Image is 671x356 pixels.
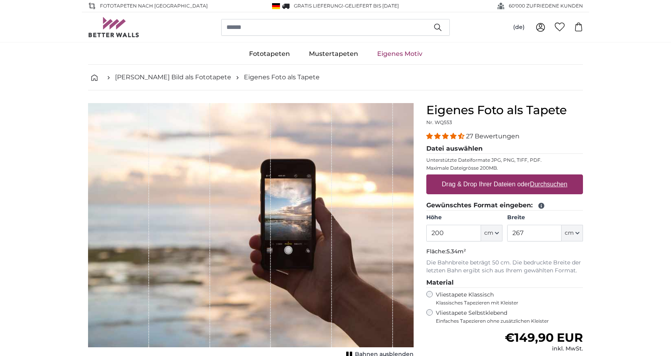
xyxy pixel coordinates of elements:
u: Durchsuchen [530,181,567,188]
legend: Material [426,278,583,288]
img: Betterwalls [88,17,140,37]
span: GRATIS Lieferung! [294,3,343,9]
label: Vliestapete Klassisch [436,291,576,306]
button: (de) [507,20,531,34]
span: - [343,3,399,9]
label: Höhe [426,214,502,222]
div: inkl. MwSt. [505,345,583,353]
a: Eigenes Motiv [368,44,432,64]
span: 27 Bewertungen [466,132,520,140]
nav: breadcrumbs [88,65,583,90]
label: Drag & Drop Ihrer Dateien oder [439,176,571,192]
span: €149,90 EUR [505,330,583,345]
a: Mustertapeten [299,44,368,64]
a: [PERSON_NAME] Bild als Fototapete [115,73,231,82]
span: cm [484,229,493,237]
p: Die Bahnbreite beträgt 50 cm. Die bedruckte Breite der letzten Bahn ergibt sich aus Ihrem gewählt... [426,259,583,275]
span: Einfaches Tapezieren ohne zusätzlichen Kleister [436,318,583,324]
span: Fototapeten nach [GEOGRAPHIC_DATA] [100,2,208,10]
h1: Eigenes Foto als Tapete [426,103,583,117]
legend: Gewünschtes Format eingeben: [426,201,583,211]
a: Fototapeten [240,44,299,64]
span: Nr. WQ553 [426,119,452,125]
span: Klassisches Tapezieren mit Kleister [436,300,576,306]
span: Geliefert bis [DATE] [345,3,399,9]
p: Maximale Dateigrösse 200MB. [426,165,583,171]
legend: Datei auswählen [426,144,583,154]
label: Vliestapete Selbstklebend [436,309,583,324]
span: cm [565,229,574,237]
p: Fläche: [426,248,583,256]
span: 5.34m² [447,248,466,255]
button: cm [481,225,502,241]
label: Breite [507,214,583,222]
span: 60'000 ZUFRIEDENE KUNDEN [509,2,583,10]
button: cm [562,225,583,241]
a: Eigenes Foto als Tapete [244,73,320,82]
span: 4.41 stars [426,132,466,140]
img: Deutschland [272,3,280,9]
p: Unterstützte Dateiformate JPG, PNG, TIFF, PDF. [426,157,583,163]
